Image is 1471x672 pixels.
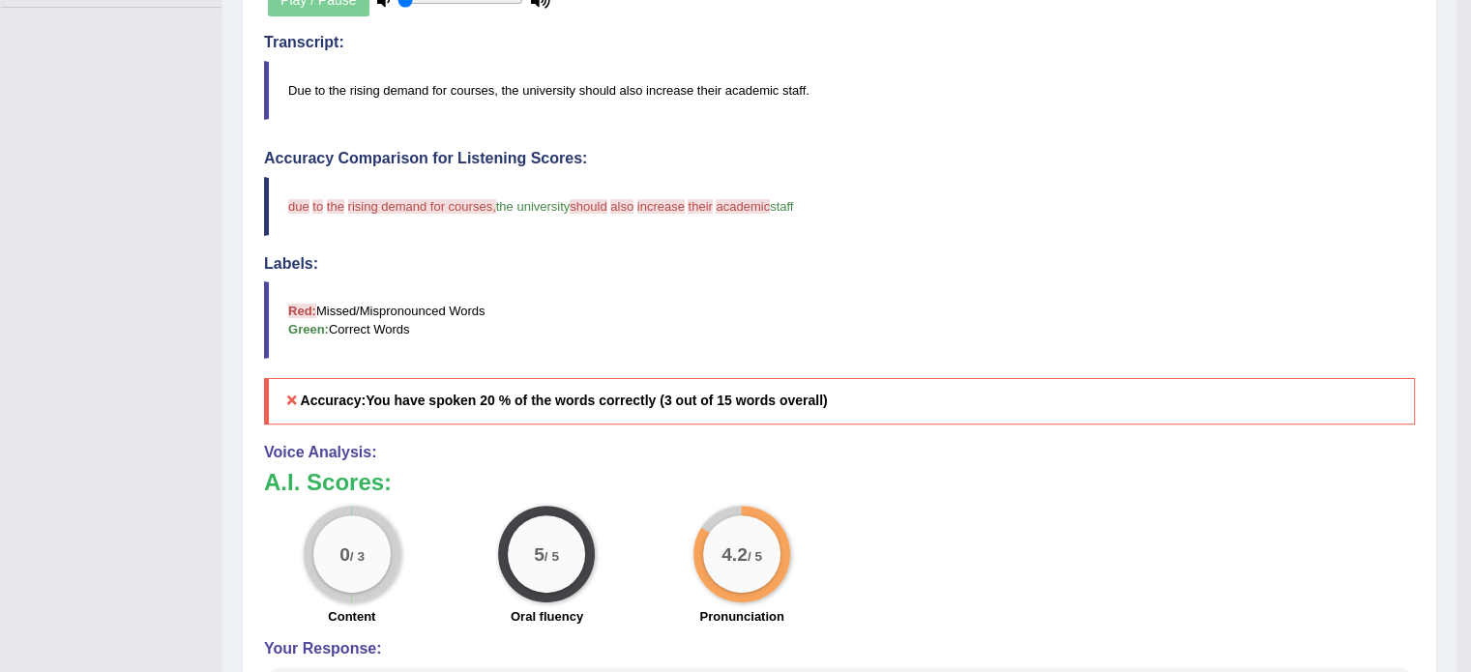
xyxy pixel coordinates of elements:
small: / 5 [748,548,762,563]
big: 4.2 [721,543,748,565]
span: increase [637,199,685,214]
big: 5 [535,543,545,565]
span: also [610,199,633,214]
label: Oral fluency [511,607,583,626]
h4: Labels: [264,255,1415,273]
b: Red: [288,304,316,318]
span: their [688,199,712,214]
span: to [312,199,323,214]
h5: Accuracy: [264,378,1415,424]
span: the university [496,199,571,214]
h4: Transcript: [264,34,1415,51]
h4: Voice Analysis: [264,444,1415,461]
span: should [570,199,606,214]
h4: Your Response: [264,640,1415,657]
span: staff [770,199,793,214]
label: Content [328,607,375,626]
span: the [327,199,344,214]
b: Green: [288,322,329,336]
b: A.I. Scores: [264,469,392,495]
span: due [288,199,309,214]
blockquote: Due to the rising demand for courses, the university should also increase their academic staff. [264,61,1415,120]
small: / 3 [350,548,365,563]
span: rising demand for courses, [348,199,496,214]
label: Pronunciation [699,607,783,626]
blockquote: Missed/Mispronounced Words Correct Words [264,281,1415,359]
span: academic [716,199,770,214]
b: You have spoken 20 % of the words correctly (3 out of 15 words overall) [366,393,827,408]
big: 0 [339,543,350,565]
h4: Accuracy Comparison for Listening Scores: [264,150,1415,167]
small: / 5 [544,548,559,563]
